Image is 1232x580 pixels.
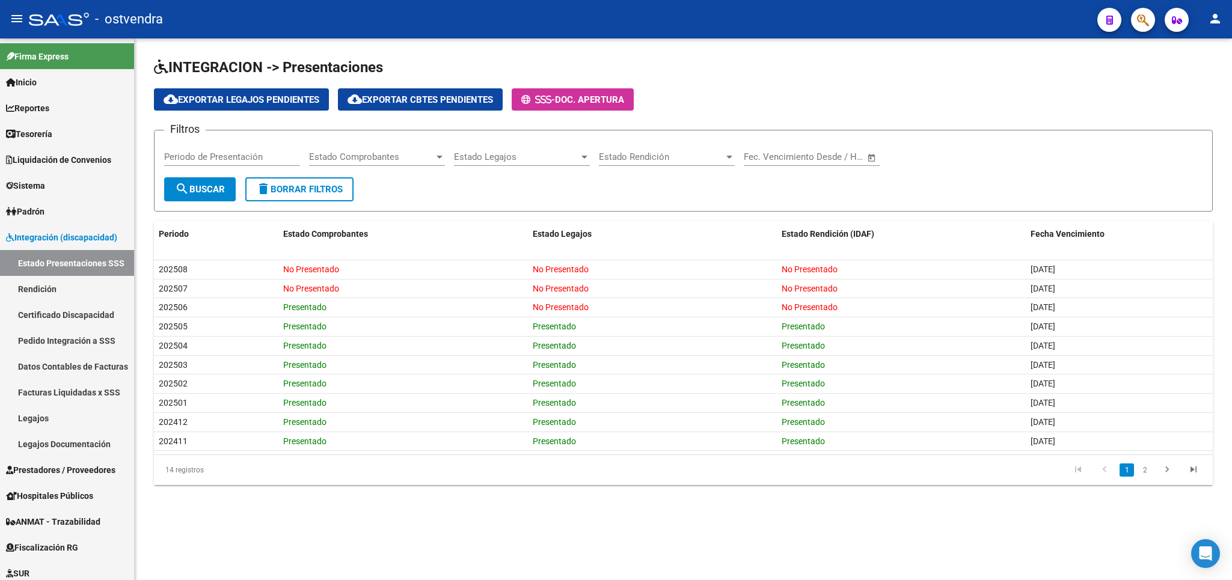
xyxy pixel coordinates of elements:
[283,398,326,408] span: Presentado
[283,360,326,370] span: Presentado
[164,94,319,105] span: Exportar Legajos Pendientes
[1031,436,1055,446] span: [DATE]
[283,436,326,446] span: Presentado
[782,284,838,293] span: No Presentado
[6,102,49,115] span: Reportes
[159,379,188,388] span: 202502
[278,221,527,247] datatable-header-cell: Estado Comprobantes
[782,302,838,312] span: No Presentado
[159,360,188,370] span: 202503
[1031,284,1055,293] span: [DATE]
[533,322,576,331] span: Presentado
[533,379,576,388] span: Presentado
[777,221,1026,247] datatable-header-cell: Estado Rendición (IDAF)
[6,127,52,141] span: Tesorería
[782,322,825,331] span: Presentado
[6,153,111,166] span: Liquidación de Convenios
[175,182,189,196] mat-icon: search
[782,417,825,427] span: Presentado
[782,379,825,388] span: Presentado
[6,179,45,192] span: Sistema
[555,94,624,105] span: Doc. Apertura
[164,121,206,138] h3: Filtros
[6,76,37,89] span: Inicio
[782,264,838,274] span: No Presentado
[159,417,188,427] span: 202412
[283,284,339,293] span: No Presentado
[1191,539,1220,568] div: Open Intercom Messenger
[159,302,188,312] span: 202506
[1031,229,1105,239] span: Fecha Vencimiento
[533,398,576,408] span: Presentado
[338,88,503,111] button: Exportar Cbtes Pendientes
[6,231,117,244] span: Integración (discapacidad)
[95,6,163,32] span: - ostvendra
[533,302,589,312] span: No Presentado
[533,264,589,274] span: No Presentado
[6,515,100,528] span: ANMAT - Trazabilidad
[283,322,326,331] span: Presentado
[256,184,343,195] span: Borrar Filtros
[6,489,93,502] span: Hospitales Públicos
[154,59,383,76] span: INTEGRACION -> Presentaciones
[348,92,362,106] mat-icon: cloud_download
[1031,341,1055,350] span: [DATE]
[1208,11,1222,26] mat-icon: person
[1031,322,1055,331] span: [DATE]
[283,417,326,427] span: Presentado
[528,221,777,247] datatable-header-cell: Estado Legajos
[1138,463,1152,477] a: 2
[533,436,576,446] span: Presentado
[454,151,579,162] span: Estado Legajos
[6,567,29,580] span: SUR
[782,229,874,239] span: Estado Rendición (IDAF)
[164,92,178,106] mat-icon: cloud_download
[782,341,825,350] span: Presentado
[599,151,724,162] span: Estado Rendición
[533,417,576,427] span: Presentado
[154,88,329,111] button: Exportar Legajos Pendientes
[283,379,326,388] span: Presentado
[1120,463,1134,477] a: 1
[533,360,576,370] span: Presentado
[1031,379,1055,388] span: [DATE]
[6,50,69,63] span: Firma Express
[159,264,188,274] span: 202508
[744,151,792,162] input: Fecha inicio
[512,88,634,111] button: -Doc. Apertura
[283,302,326,312] span: Presentado
[154,455,364,485] div: 14 registros
[1093,463,1116,477] a: go to previous page
[283,264,339,274] span: No Presentado
[1031,264,1055,274] span: [DATE]
[533,284,589,293] span: No Presentado
[865,151,879,165] button: Open calendar
[782,398,825,408] span: Presentado
[1136,460,1154,480] li: page 2
[6,541,78,554] span: Fiscalización RG
[6,205,44,218] span: Padrón
[1031,417,1055,427] span: [DATE]
[159,229,189,239] span: Periodo
[1156,463,1178,477] a: go to next page
[159,284,188,293] span: 202507
[159,341,188,350] span: 202504
[533,341,576,350] span: Presentado
[309,151,434,162] span: Estado Comprobantes
[1026,221,1213,247] datatable-header-cell: Fecha Vencimiento
[803,151,862,162] input: Fecha fin
[256,182,271,196] mat-icon: delete
[782,360,825,370] span: Presentado
[154,221,278,247] datatable-header-cell: Periodo
[1118,460,1136,480] li: page 1
[159,322,188,331] span: 202505
[175,184,225,195] span: Buscar
[1182,463,1205,477] a: go to last page
[782,436,825,446] span: Presentado
[159,398,188,408] span: 202501
[348,94,493,105] span: Exportar Cbtes Pendientes
[10,11,24,26] mat-icon: menu
[283,341,326,350] span: Presentado
[1031,360,1055,370] span: [DATE]
[1067,463,1089,477] a: go to first page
